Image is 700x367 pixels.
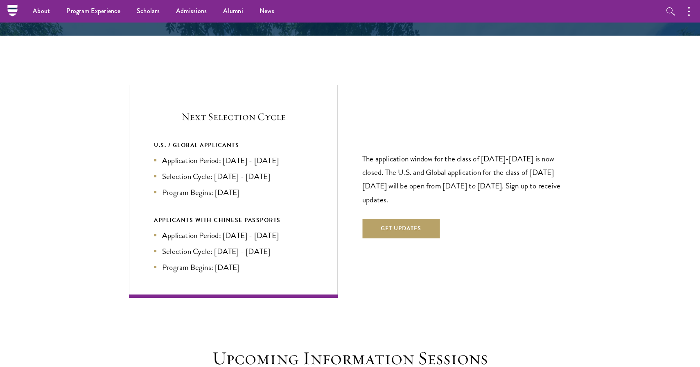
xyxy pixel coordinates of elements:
li: Application Period: [DATE] - [DATE] [154,229,313,241]
button: Get Updates [362,219,440,238]
p: The application window for the class of [DATE]-[DATE] is now closed. The U.S. and Global applicat... [362,152,571,206]
li: Program Begins: [DATE] [154,261,313,273]
div: U.S. / GLOBAL APPLICANTS [154,140,313,150]
div: APPLICANTS WITH CHINESE PASSPORTS [154,215,313,225]
li: Application Period: [DATE] - [DATE] [154,154,313,166]
li: Program Begins: [DATE] [154,186,313,198]
h5: Next Selection Cycle [154,110,313,124]
li: Selection Cycle: [DATE] - [DATE] [154,245,313,257]
li: Selection Cycle: [DATE] - [DATE] [154,170,313,182]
